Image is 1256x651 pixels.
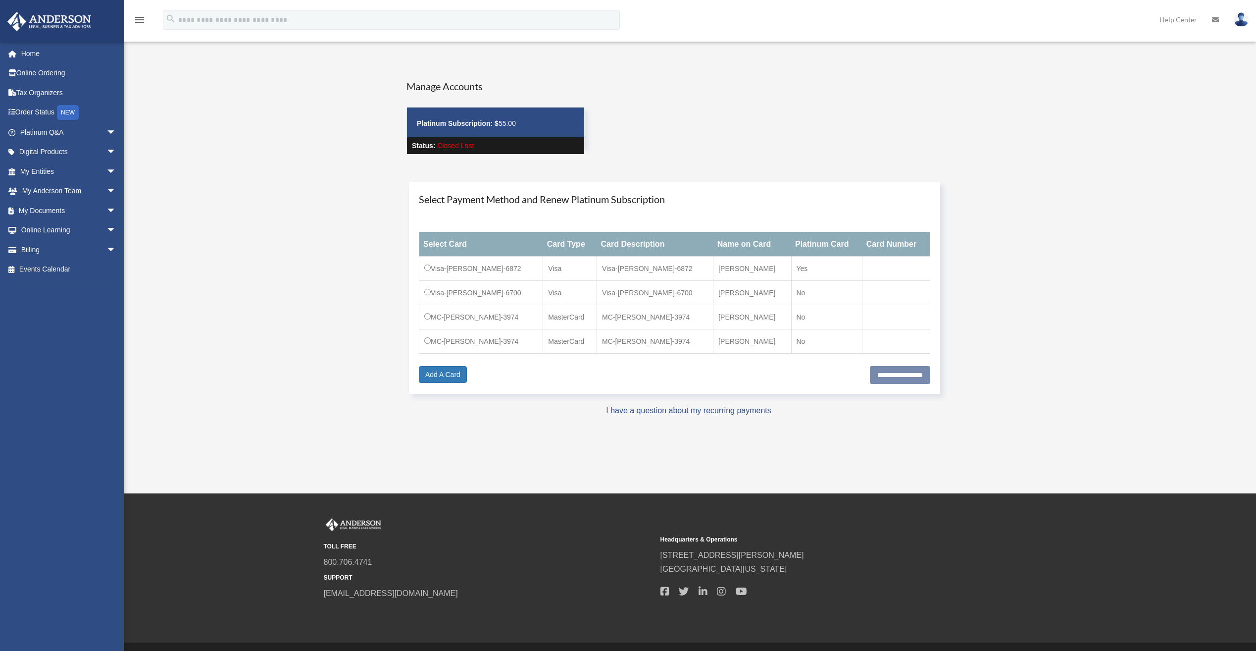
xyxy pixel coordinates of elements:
div: NEW [57,105,79,120]
a: Online Ordering [7,63,131,83]
span: arrow_drop_down [106,142,126,163]
td: No [791,280,862,305]
a: My Entitiesarrow_drop_down [7,162,131,181]
td: [PERSON_NAME] [713,256,791,280]
h4: Manage Accounts [406,79,585,93]
span: arrow_drop_down [106,220,126,241]
th: Platinum Card [791,232,862,256]
td: Visa [543,256,597,280]
td: No [791,329,862,354]
a: Digital Productsarrow_drop_down [7,142,131,162]
th: Select Card [419,232,543,256]
td: Visa-[PERSON_NAME]-6700 [597,280,713,305]
img: Anderson Advisors Platinum Portal [324,518,383,531]
span: arrow_drop_down [106,201,126,221]
td: Visa-[PERSON_NAME]-6872 [597,256,713,280]
img: Anderson Advisors Platinum Portal [4,12,94,31]
strong: Platinum Subscription: $ [417,119,499,127]
a: Order StatusNEW [7,103,131,123]
span: arrow_drop_down [106,162,126,182]
a: [GEOGRAPHIC_DATA][US_STATE] [660,565,787,573]
th: Name on Card [713,232,791,256]
td: MC-[PERSON_NAME]-3974 [597,329,713,354]
a: My Documentsarrow_drop_down [7,201,131,220]
img: User Pic [1234,12,1249,27]
th: Card Description [597,232,713,256]
strong: Status: [412,142,435,150]
td: Visa-[PERSON_NAME]-6700 [419,280,543,305]
a: I have a question about my recurring payments [606,406,771,415]
a: Billingarrow_drop_down [7,240,131,260]
td: MC-[PERSON_NAME]-3974 [597,305,713,329]
td: Visa [543,280,597,305]
small: Headquarters & Operations [660,535,990,545]
td: [PERSON_NAME] [713,305,791,329]
h4: Select Payment Method and Renew Platinum Subscription [419,192,930,206]
i: menu [134,14,146,26]
a: Home [7,44,131,63]
p: 55.00 [417,117,574,130]
span: Closed Lost [437,142,474,150]
td: MasterCard [543,329,597,354]
a: Events Calendar [7,260,131,279]
td: [PERSON_NAME] [713,280,791,305]
a: Tax Organizers [7,83,131,103]
span: arrow_drop_down [106,240,126,260]
td: MC-[PERSON_NAME]-3974 [419,305,543,329]
a: Platinum Q&Aarrow_drop_down [7,122,131,142]
td: No [791,305,862,329]
span: arrow_drop_down [106,122,126,143]
a: [EMAIL_ADDRESS][DOMAIN_NAME] [324,589,458,597]
i: search [165,13,176,24]
small: SUPPORT [324,573,653,583]
a: [STREET_ADDRESS][PERSON_NAME] [660,551,804,559]
td: Yes [791,256,862,280]
a: My Anderson Teamarrow_drop_down [7,181,131,201]
th: Card Type [543,232,597,256]
td: Visa-[PERSON_NAME]-6872 [419,256,543,280]
a: Online Learningarrow_drop_down [7,220,131,240]
a: menu [134,17,146,26]
td: MC-[PERSON_NAME]-3974 [419,329,543,354]
td: MasterCard [543,305,597,329]
a: 800.706.4741 [324,558,372,566]
small: TOLL FREE [324,542,653,552]
td: [PERSON_NAME] [713,329,791,354]
span: arrow_drop_down [106,181,126,202]
th: Card Number [862,232,930,256]
a: Add A Card [419,366,467,383]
